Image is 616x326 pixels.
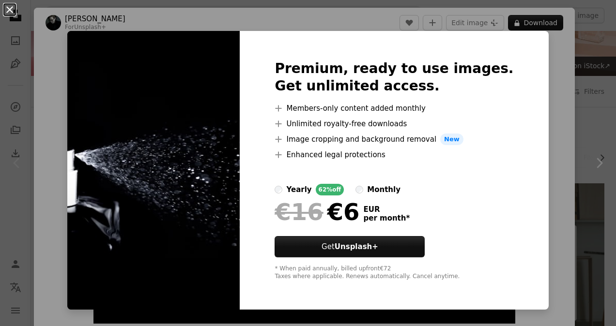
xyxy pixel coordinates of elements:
[275,199,323,224] span: €16
[275,149,513,161] li: Enhanced legal protections
[355,186,363,193] input: monthly
[275,265,513,281] div: * When paid annually, billed upfront €72 Taxes where applicable. Renews automatically. Cancel any...
[367,184,400,195] div: monthly
[275,186,282,193] input: yearly62%off
[275,236,425,257] button: GetUnsplash+
[67,31,240,310] img: premium_photo-1676748933022-e1183e997436
[286,184,311,195] div: yearly
[316,184,344,195] div: 62% off
[275,60,513,95] h2: Premium, ready to use images. Get unlimited access.
[275,133,513,145] li: Image cropping and background removal
[440,133,463,145] span: New
[363,205,410,214] span: EUR
[275,118,513,130] li: Unlimited royalty-free downloads
[335,242,378,251] strong: Unsplash+
[275,103,513,114] li: Members-only content added monthly
[275,199,359,224] div: €6
[363,214,410,222] span: per month *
